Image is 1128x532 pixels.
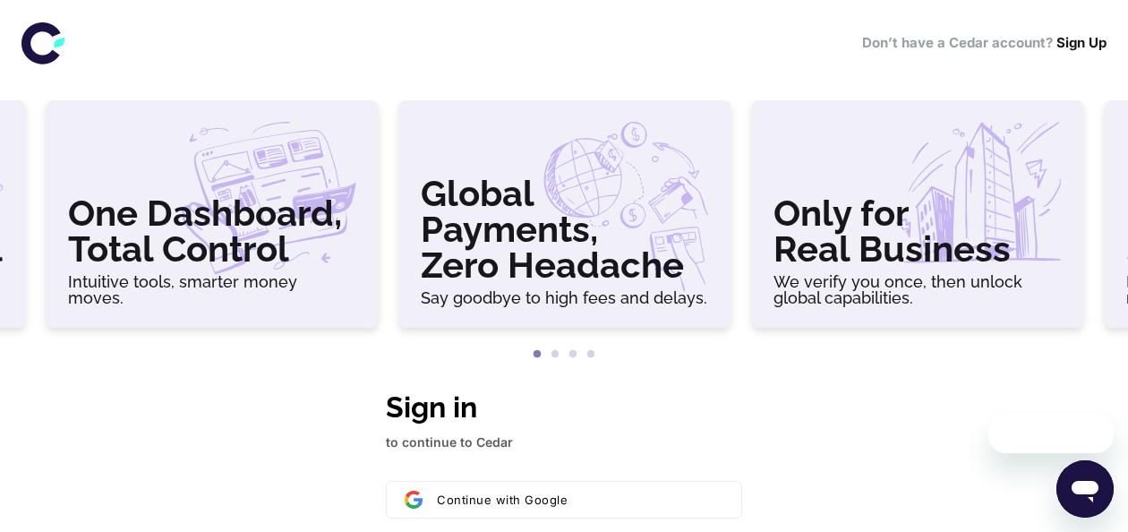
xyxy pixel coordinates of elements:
[582,346,600,364] button: 4
[546,346,564,364] button: 2
[564,346,582,364] button: 3
[68,195,356,267] h3: One Dashboard, Total Control
[773,195,1062,267] h3: Only for Real Business
[421,290,709,306] h6: Say goodbye to high fees and delays.
[437,493,568,507] span: Continue with Google
[528,346,546,364] button: 1
[773,274,1062,306] h6: We verify you once, then unlock global capabilities.
[988,414,1114,453] iframe: Message from company
[862,33,1107,54] h6: Don’t have a Cedar account?
[386,386,742,429] h1: Sign in
[405,491,423,509] img: Sign in with Google
[386,433,742,452] p: to continue to Cedar
[386,481,742,519] button: Sign in with GoogleContinue with Google
[1056,34,1107,51] a: Sign Up
[68,274,356,306] h6: Intuitive tools, smarter money moves.
[421,176,709,283] h3: Global Payments, Zero Headache
[1056,460,1114,518] iframe: Button to launch messaging window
